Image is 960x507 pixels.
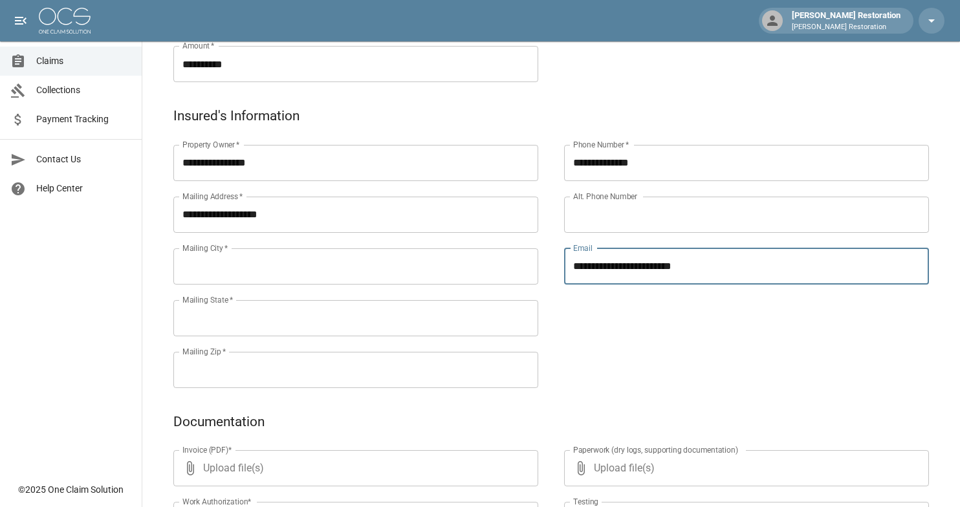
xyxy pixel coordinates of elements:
[573,496,598,507] label: Testing
[573,243,593,253] label: Email
[182,496,252,507] label: Work Authorization*
[8,8,34,34] button: open drawer
[36,153,131,166] span: Contact Us
[573,191,637,202] label: Alt. Phone Number
[203,450,503,486] span: Upload file(s)
[594,450,894,486] span: Upload file(s)
[573,444,738,455] label: Paperwork (dry logs, supporting documentation)
[182,346,226,357] label: Mailing Zip
[36,83,131,97] span: Collections
[36,113,131,126] span: Payment Tracking
[36,54,131,68] span: Claims
[182,294,233,305] label: Mailing State
[182,139,240,150] label: Property Owner
[39,8,91,34] img: ocs-logo-white-transparent.png
[792,22,900,33] p: [PERSON_NAME] Restoration
[36,182,131,195] span: Help Center
[182,444,232,455] label: Invoice (PDF)*
[182,243,228,253] label: Mailing City
[18,483,124,496] div: © 2025 One Claim Solution
[182,191,243,202] label: Mailing Address
[573,139,629,150] label: Phone Number
[182,40,215,51] label: Amount
[787,9,906,32] div: [PERSON_NAME] Restoration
